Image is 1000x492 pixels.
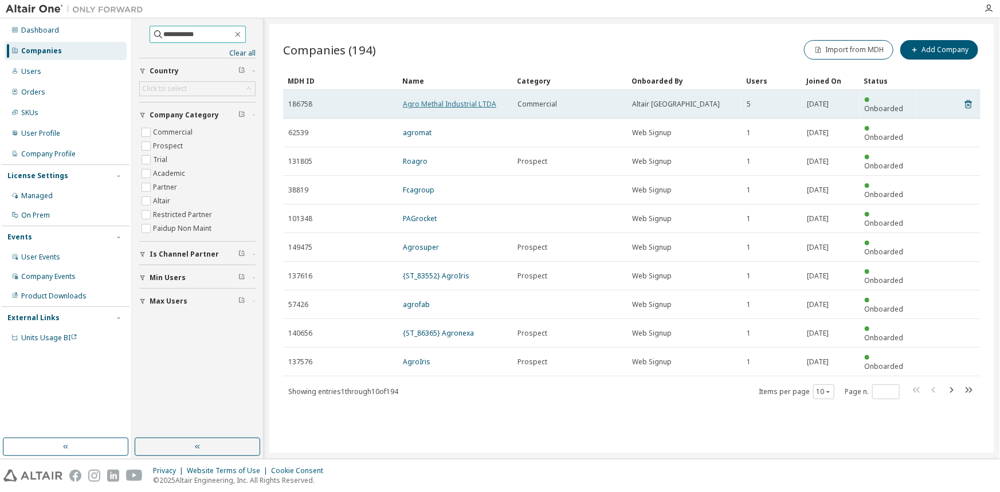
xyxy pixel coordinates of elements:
[7,313,60,322] div: External Links
[153,125,195,139] label: Commercial
[21,149,76,159] div: Company Profile
[283,42,376,58] span: Companies (194)
[69,470,81,482] img: facebook.svg
[238,273,245,282] span: Clear filter
[21,333,77,343] span: Units Usage BI
[21,88,45,97] div: Orders
[632,357,672,367] span: Web Signup
[807,243,829,252] span: [DATE]
[288,300,308,309] span: 57426
[21,292,87,301] div: Product Downloads
[632,271,672,281] span: Web Signup
[865,275,904,285] span: Onboarded
[517,357,547,367] span: Prospect
[153,153,170,167] label: Trial
[238,250,245,259] span: Clear filter
[865,190,904,199] span: Onboarded
[271,466,330,475] div: Cookie Consent
[21,26,59,35] div: Dashboard
[807,300,829,309] span: [DATE]
[517,243,547,252] span: Prospect
[187,466,271,475] div: Website Terms of Use
[865,361,904,371] span: Onboarded
[139,103,256,128] button: Company Category
[153,180,179,194] label: Partner
[747,329,751,338] span: 1
[517,271,547,281] span: Prospect
[139,49,256,58] a: Clear all
[288,72,393,90] div: MDH ID
[807,157,829,166] span: [DATE]
[288,243,312,252] span: 149475
[288,186,308,195] span: 38819
[153,139,185,153] label: Prospect
[150,297,187,306] span: Max Users
[288,128,308,137] span: 62539
[88,470,100,482] img: instagram.svg
[632,100,720,109] span: Altair [GEOGRAPHIC_DATA]
[107,470,119,482] img: linkedin.svg
[288,100,312,109] span: 186758
[632,72,737,90] div: Onboarded By
[865,132,904,142] span: Onboarded
[288,329,312,338] span: 140656
[759,384,834,399] span: Items per page
[403,300,430,309] a: agrofab
[807,128,829,137] span: [DATE]
[632,157,672,166] span: Web Signup
[865,304,904,314] span: Onboarded
[632,329,672,338] span: Web Signup
[238,297,245,306] span: Clear filter
[153,167,187,180] label: Academic
[747,271,751,281] span: 1
[632,243,672,252] span: Web Signup
[142,84,187,93] div: Click to select
[153,194,172,208] label: Altair
[747,214,751,223] span: 1
[21,272,76,281] div: Company Events
[816,387,832,396] button: 10
[140,82,255,96] div: Click to select
[517,157,547,166] span: Prospect
[747,128,751,137] span: 1
[632,214,672,223] span: Web Signup
[150,273,186,282] span: Min Users
[403,271,469,281] a: {ST_83552} AgroIris
[747,186,751,195] span: 1
[807,186,829,195] span: [DATE]
[153,475,330,485] p: © 2025 Altair Engineering, Inc. All Rights Reserved.
[288,271,312,281] span: 137616
[632,128,672,137] span: Web Signup
[747,357,751,367] span: 1
[804,40,893,60] button: Import from MDH
[865,218,904,228] span: Onboarded
[864,72,912,90] div: Status
[900,40,978,60] button: Add Company
[807,214,829,223] span: [DATE]
[865,333,904,343] span: Onboarded
[865,247,904,257] span: Onboarded
[139,242,256,267] button: Is Channel Partner
[865,104,904,113] span: Onboarded
[807,329,829,338] span: [DATE]
[21,108,38,117] div: SKUs
[21,46,62,56] div: Companies
[153,208,214,222] label: Restricted Partner
[403,242,439,252] a: Agrosuper
[632,300,672,309] span: Web Signup
[238,66,245,76] span: Clear filter
[807,271,829,281] span: [DATE]
[517,100,557,109] span: Commercial
[139,289,256,314] button: Max Users
[403,156,428,166] a: Roagro
[288,357,312,367] span: 137576
[21,253,60,262] div: User Events
[807,357,829,367] span: [DATE]
[139,265,256,290] button: Min Users
[403,185,434,195] a: Fcagroup
[126,470,143,482] img: youtube.svg
[632,186,672,195] span: Web Signup
[288,387,398,396] span: Showing entries 1 through 10 of 194
[21,129,60,138] div: User Profile
[807,100,829,109] span: [DATE]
